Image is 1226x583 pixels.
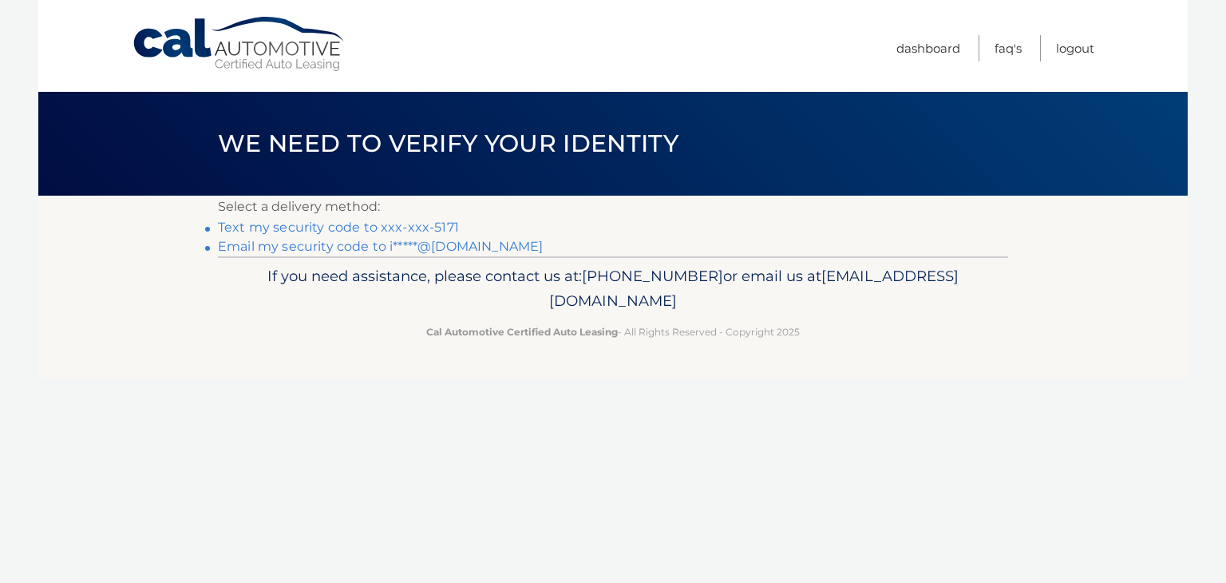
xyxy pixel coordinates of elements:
[228,323,998,340] p: - All Rights Reserved - Copyright 2025
[1056,35,1094,61] a: Logout
[218,196,1008,218] p: Select a delivery method:
[218,129,678,158] span: We need to verify your identity
[132,16,347,73] a: Cal Automotive
[995,35,1022,61] a: FAQ's
[896,35,960,61] a: Dashboard
[218,239,543,254] a: Email my security code to i*****@[DOMAIN_NAME]
[218,220,459,235] a: Text my security code to xxx-xxx-5171
[426,326,618,338] strong: Cal Automotive Certified Auto Leasing
[228,264,998,315] p: If you need assistance, please contact us at: or email us at
[582,267,723,285] span: [PHONE_NUMBER]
